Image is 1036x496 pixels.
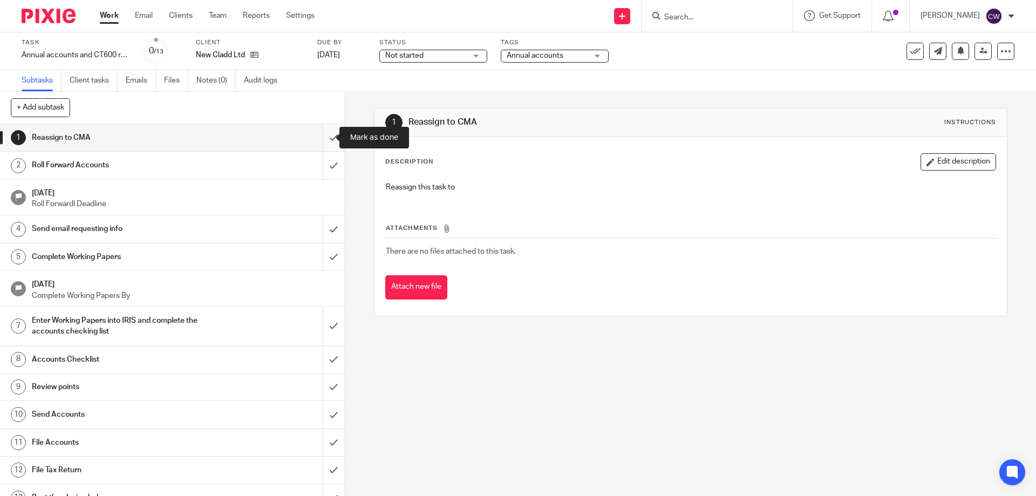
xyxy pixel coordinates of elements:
h1: [DATE] [32,185,334,199]
h1: Send Accounts [32,406,219,423]
a: Reports [243,10,270,21]
label: Due by [317,38,366,47]
div: 12 [11,463,26,478]
a: Work [100,10,119,21]
a: Clients [169,10,193,21]
p: [PERSON_NAME] [921,10,980,21]
div: 11 [11,435,26,450]
a: Email [135,10,153,21]
a: Team [209,10,227,21]
input: Search [663,13,760,23]
div: 7 [11,318,26,334]
a: Notes (0) [196,70,236,91]
div: Annual accounts and CT600 return [22,50,129,60]
button: Edit description [921,153,996,171]
p: Description [385,158,433,166]
button: Attach new file [385,275,447,300]
h1: Review points [32,379,219,395]
p: New Cladd Ltd [196,50,245,60]
span: [DATE] [317,51,340,59]
small: /13 [154,49,163,55]
img: Pixie [22,9,76,23]
a: Client tasks [70,70,118,91]
div: Instructions [944,118,996,127]
h1: Accounts Checklist [32,351,219,368]
div: 10 [11,407,26,422]
p: Roll Forwardl Deadline [32,199,334,209]
div: 1 [385,114,403,131]
h1: Complete Working Papers [32,249,219,265]
h1: Reassign to CMA [32,130,219,146]
label: Status [379,38,487,47]
span: Annual accounts [507,52,563,59]
img: svg%3E [985,8,1003,25]
label: Task [22,38,129,47]
h1: File Accounts [32,434,219,451]
div: 2 [11,158,26,173]
a: Subtasks [22,70,62,91]
span: Attachments [386,225,438,231]
a: Settings [286,10,315,21]
div: 0 [149,45,163,57]
div: 4 [11,222,26,237]
label: Client [196,38,304,47]
a: Emails [126,70,156,91]
div: 1 [11,130,26,145]
span: There are no files attached to this task. [386,248,516,255]
div: 5 [11,249,26,264]
a: Files [164,70,188,91]
div: 9 [11,379,26,395]
label: Tags [501,38,609,47]
p: Reassign this task to [386,182,995,193]
h1: Enter Working Papers into IRIS and complete the accounts checking list [32,312,219,340]
h1: Roll Forward Accounts [32,157,219,173]
h1: [DATE] [32,276,334,290]
h1: Reassign to CMA [408,117,714,128]
div: 8 [11,352,26,367]
a: Audit logs [244,70,285,91]
span: Get Support [819,12,861,19]
h1: File Tax Return [32,462,219,478]
button: + Add subtask [11,98,70,117]
h1: Send email requesting info [32,221,219,237]
span: Not started [385,52,424,59]
p: Complete Working Papers By [32,290,334,301]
